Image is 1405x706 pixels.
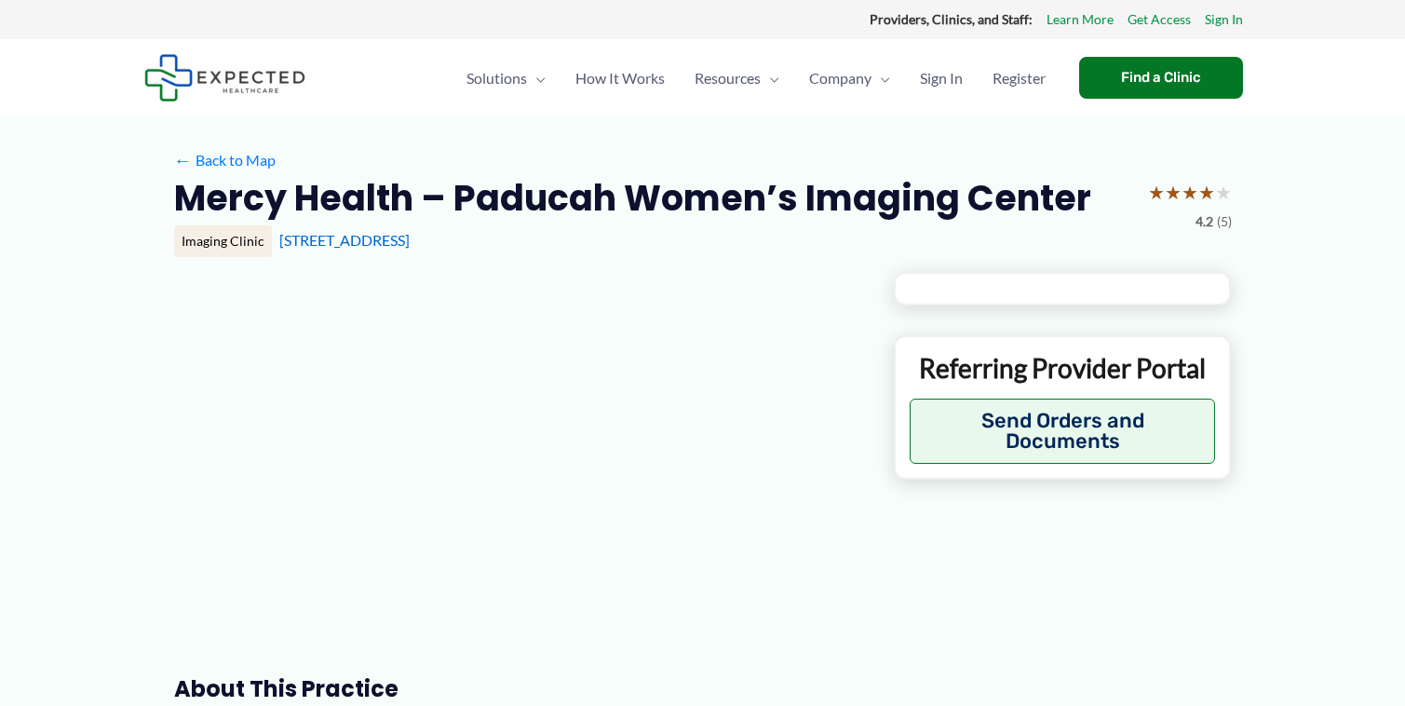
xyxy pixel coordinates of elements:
a: [STREET_ADDRESS] [279,231,410,249]
span: Register [993,46,1046,111]
a: ResourcesMenu Toggle [680,46,794,111]
button: Send Orders and Documents [910,399,1216,464]
strong: Providers, Clinics, and Staff: [870,11,1033,27]
span: ← [174,151,192,169]
span: ★ [1198,175,1215,210]
span: Solutions [466,46,527,111]
span: ★ [1182,175,1198,210]
a: ←Back to Map [174,146,276,174]
a: Register [978,46,1061,111]
p: Referring Provider Portal [910,351,1216,385]
span: Menu Toggle [527,46,546,111]
span: Menu Toggle [871,46,890,111]
a: CompanyMenu Toggle [794,46,905,111]
h3: About this practice [174,674,864,703]
img: Expected Healthcare Logo - side, dark font, small [144,54,305,102]
span: Menu Toggle [761,46,779,111]
a: Find a Clinic [1079,57,1243,99]
span: ★ [1165,175,1182,210]
span: ★ [1215,175,1232,210]
nav: Primary Site Navigation [452,46,1061,111]
a: Get Access [1128,7,1191,32]
a: Sign In [905,46,978,111]
a: SolutionsMenu Toggle [452,46,561,111]
span: 4.2 [1196,210,1213,234]
div: Imaging Clinic [174,225,272,257]
h2: Mercy Health – Paducah Women’s Imaging Center [174,175,1091,221]
a: How It Works [561,46,680,111]
span: Company [809,46,871,111]
span: ★ [1148,175,1165,210]
span: Resources [695,46,761,111]
a: Learn More [1047,7,1114,32]
span: (5) [1217,210,1232,234]
span: How It Works [575,46,665,111]
span: Sign In [920,46,963,111]
a: Sign In [1205,7,1243,32]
